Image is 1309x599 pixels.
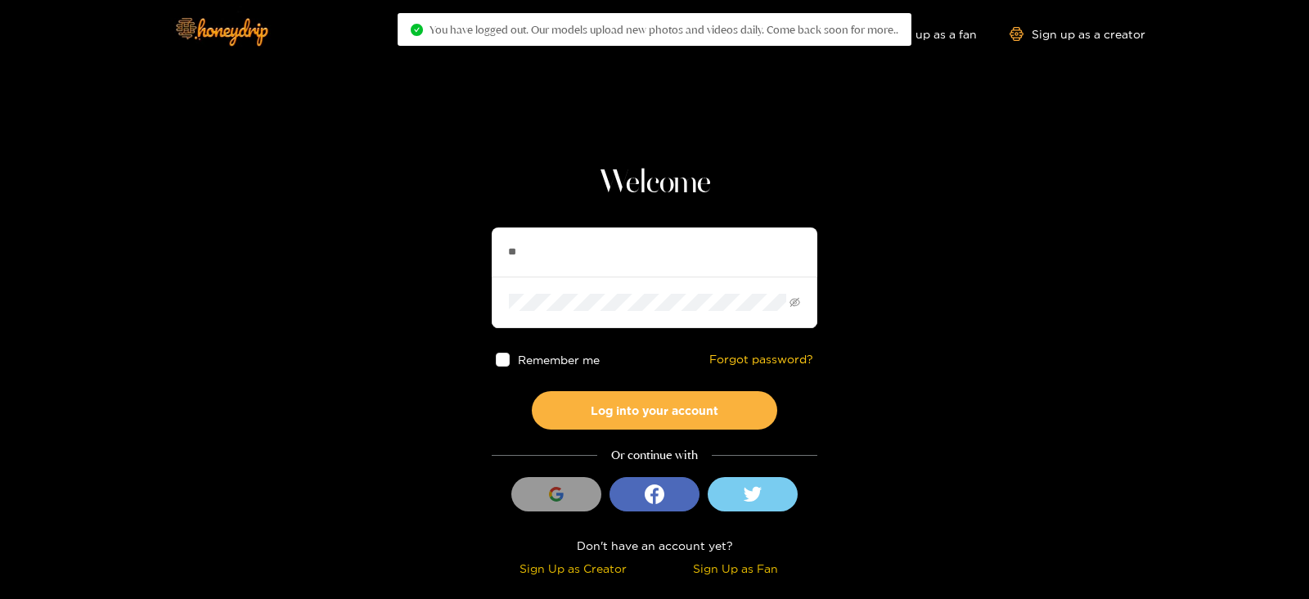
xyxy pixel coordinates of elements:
[492,446,817,465] div: Or continue with
[492,164,817,203] h1: Welcome
[411,24,423,36] span: check-circle
[496,559,650,578] div: Sign Up as Creator
[492,536,817,555] div: Don't have an account yet?
[532,391,777,430] button: Log into your account
[709,353,813,367] a: Forgot password?
[659,559,813,578] div: Sign Up as Fan
[865,27,977,41] a: Sign up as a fan
[789,297,800,308] span: eye-invisible
[430,23,898,36] span: You have logged out. Our models upload new photos and videos daily. Come back soon for more..
[518,354,600,366] span: Remember me
[1010,27,1145,41] a: Sign up as a creator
